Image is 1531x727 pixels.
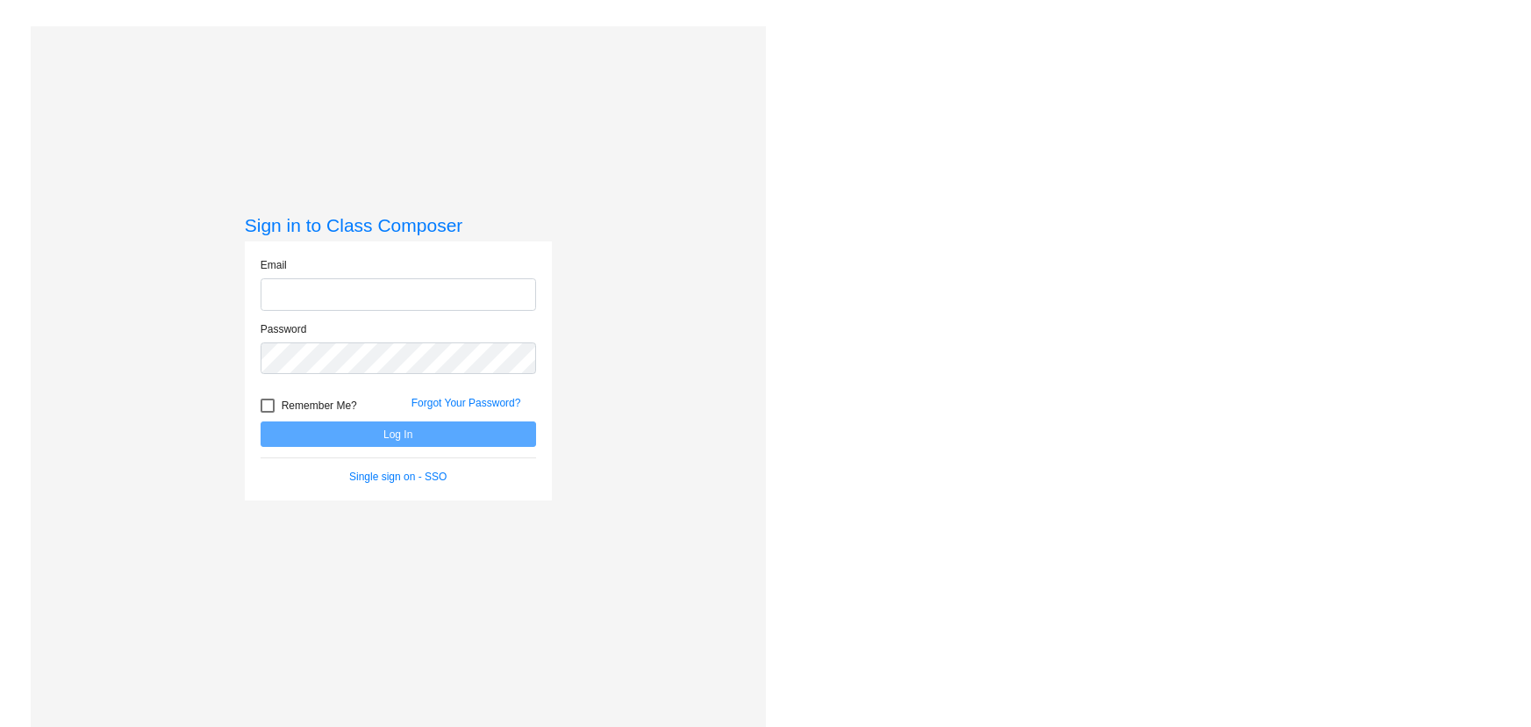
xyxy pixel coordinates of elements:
span: Remember Me? [282,395,357,416]
label: Email [261,257,287,273]
a: Forgot Your Password? [411,397,521,409]
label: Password [261,321,307,337]
a: Single sign on - SSO [349,471,447,483]
button: Log In [261,421,536,447]
h3: Sign in to Class Composer [245,214,552,236]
